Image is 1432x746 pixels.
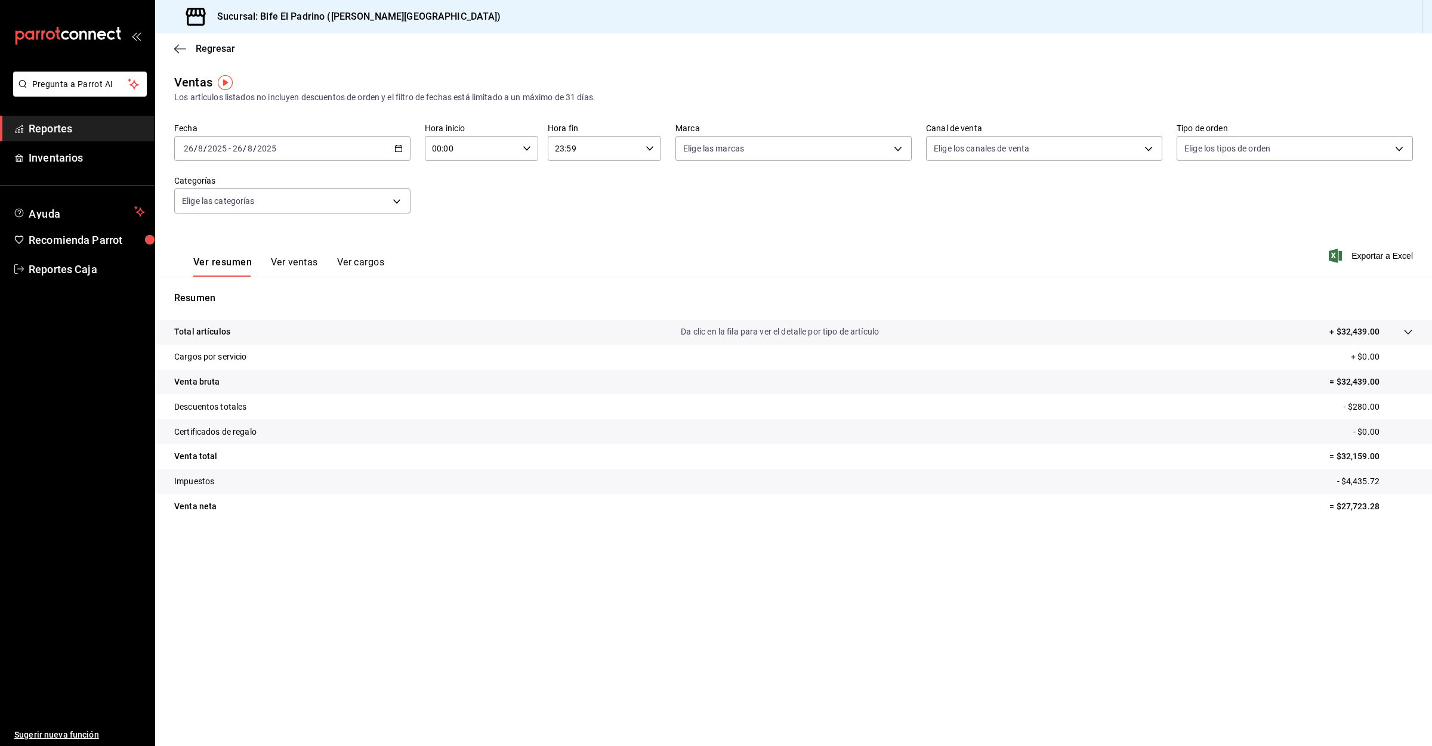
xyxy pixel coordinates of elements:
p: + $32,439.00 [1329,326,1379,338]
input: ---- [257,144,277,153]
input: -- [232,144,243,153]
span: Sugerir nueva función [14,729,145,741]
p: Total artículos [174,326,230,338]
button: Ver resumen [193,256,252,277]
span: Elige las marcas [683,143,744,154]
span: Elige los canales de venta [934,143,1029,154]
input: -- [197,144,203,153]
button: Regresar [174,43,235,54]
button: Pregunta a Parrot AI [13,72,147,97]
button: open_drawer_menu [131,31,141,41]
span: Inventarios [29,150,145,166]
label: Hora inicio [425,124,538,132]
label: Fecha [174,124,411,132]
label: Marca [675,124,912,132]
label: Tipo de orden [1177,124,1413,132]
button: Exportar a Excel [1331,249,1413,263]
span: / [194,144,197,153]
label: Hora fin [548,124,661,132]
p: - $4,435.72 [1337,475,1413,488]
p: Cargos por servicio [174,351,247,363]
span: Regresar [196,43,235,54]
span: Reportes [29,120,145,137]
p: Venta bruta [174,376,220,388]
span: - [229,144,231,153]
img: Tooltip marker [218,75,233,90]
button: Ver ventas [271,256,318,277]
span: Elige las categorías [182,195,255,207]
label: Canal de venta [926,124,1162,132]
input: -- [247,144,253,153]
p: + $0.00 [1351,351,1413,363]
span: / [243,144,246,153]
p: Certificados de regalo [174,426,257,438]
button: Ver cargos [337,256,385,277]
p: = $32,439.00 [1329,376,1413,388]
span: Recomienda Parrot [29,232,145,248]
h3: Sucursal: Bife El Padrino ([PERSON_NAME][GEOGRAPHIC_DATA]) [208,10,501,24]
a: Pregunta a Parrot AI [8,86,147,99]
div: Los artículos listados no incluyen descuentos de orden y el filtro de fechas está limitado a un m... [174,91,1413,104]
p: = $32,159.00 [1329,450,1413,463]
span: Pregunta a Parrot AI [32,78,128,91]
p: - $0.00 [1353,426,1413,438]
p: = $27,723.28 [1329,500,1413,513]
p: Descuentos totales [174,401,246,413]
span: / [253,144,257,153]
input: -- [183,144,194,153]
p: Impuestos [174,475,214,488]
span: / [203,144,207,153]
span: Reportes Caja [29,261,145,277]
p: Da clic en la fila para ver el detalle por tipo de artículo [681,326,879,338]
p: Venta total [174,450,217,463]
label: Categorías [174,177,411,185]
p: Venta neta [174,500,217,513]
p: Resumen [174,291,1413,305]
span: Ayuda [29,205,129,219]
span: Elige los tipos de orden [1184,143,1270,154]
p: - $280.00 [1344,401,1413,413]
div: navigation tabs [193,256,384,277]
input: ---- [207,144,227,153]
div: Ventas [174,73,212,91]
